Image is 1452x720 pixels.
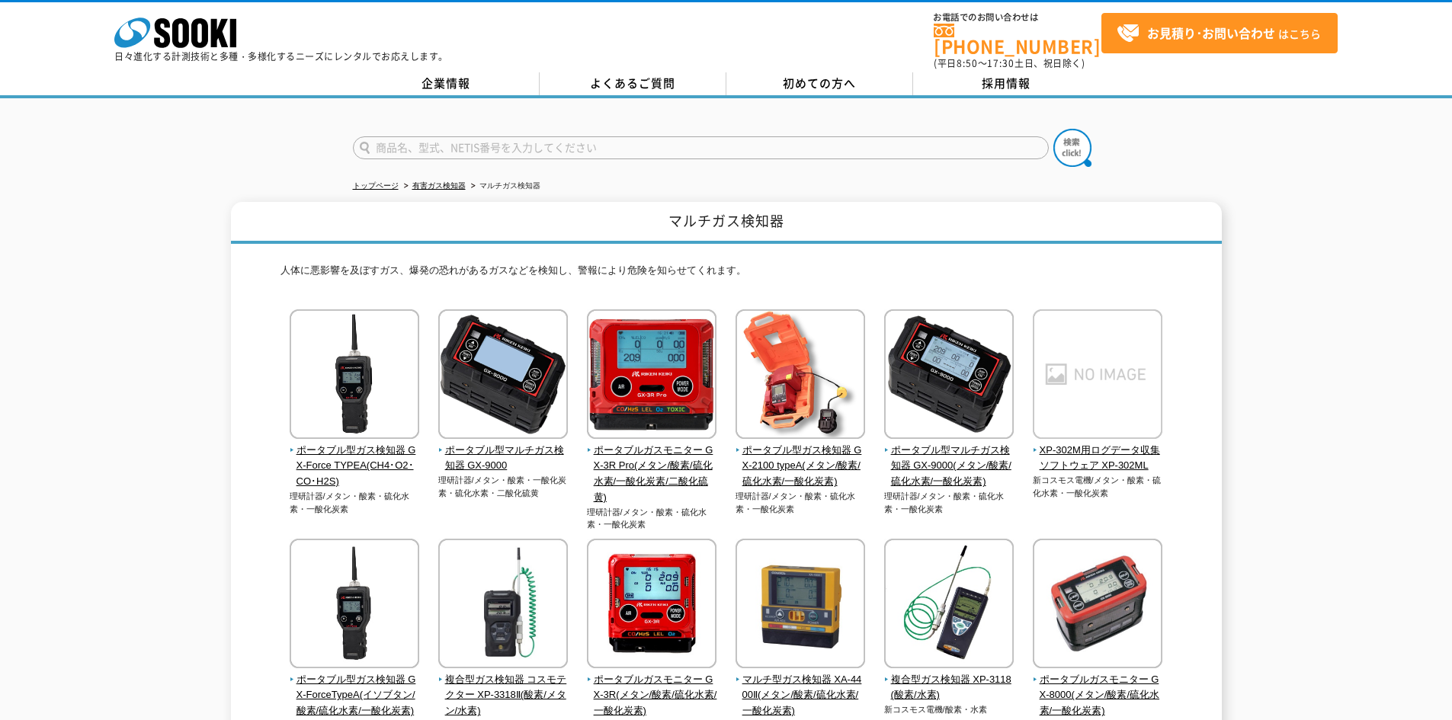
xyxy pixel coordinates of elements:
li: マルチガス検知器 [468,178,540,194]
img: マルチ型ガス検知器 XA-4400Ⅱ(メタン/酸素/硫化水素/一酸化炭素) [736,539,865,672]
img: ポータブル型ガス検知器 GX-2100 typeA(メタン/酸素/硫化水素/一酸化炭素) [736,309,865,443]
p: 新コスモス電機/メタン・酸素・硫化水素・一酸化炭素 [1033,474,1163,499]
span: ポータブルガスモニター GX-3R(メタン/酸素/硫化水素/一酸化炭素) [587,672,717,719]
a: 複合型ガス検知器 コスモテクター XP-3318Ⅱ(酸素/メタン/水素) [438,658,569,719]
p: 理研計器/メタン・酸素・一酸化炭素・硫化水素・二酸化硫黄 [438,474,569,499]
img: ポータブルガスモニター GX-8000(メタン/酸素/硫化水素/一酸化炭素) [1033,539,1162,672]
span: 初めての方へ [783,75,856,91]
a: [PHONE_NUMBER] [934,24,1101,55]
a: トップページ [353,181,399,190]
a: よくあるご質問 [540,72,726,95]
a: マルチ型ガス検知器 XA-4400Ⅱ(メタン/酸素/硫化水素/一酸化炭素) [736,658,866,719]
img: ポータブルガスモニター GX-3R(メタン/酸素/硫化水素/一酸化炭素) [587,539,716,672]
p: 理研計器/メタン・酸素・硫化水素・一酸化炭素 [884,490,1014,515]
a: 初めての方へ [726,72,913,95]
img: ポータブルガスモニター GX-3R Pro(メタン/酸素/硫化水素/一酸化炭素/二酸化硫黄) [587,309,716,443]
img: ポータブル型ガス検知器 GX-Force TYPEA(CH4･O2･CO･H2S) [290,309,419,443]
span: ポータブル型マルチガス検知器 GX-9000(メタン/酸素/硫化水素/一酸化炭素) [884,443,1014,490]
a: ポータブル型ガス検知器 GX-2100 typeA(メタン/酸素/硫化水素/一酸化炭素) [736,428,866,490]
img: ポータブル型ガス検知器 GX-ForceTypeA(イソブタン/酸素/硫化水素/一酸化炭素) [290,539,419,672]
span: XP-302M用ログデータ収集ソフトウェア XP-302ML [1033,443,1163,475]
span: ポータブル型ガス検知器 GX-Force TYPEA(CH4･O2･CO･H2S) [290,443,420,490]
a: 複合型ガス検知器 XP-3118(酸素/水素) [884,658,1014,703]
span: お電話でのお問い合わせは [934,13,1101,22]
p: 理研計器/メタン・酸素・硫化水素・一酸化炭素 [290,490,420,515]
img: ポータブル型マルチガス検知器 GX-9000 [438,309,568,443]
p: 人体に悪影響を及ぼすガス、爆発の恐れがあるガスなどを検知し、警報により危険を知らせてくれます。 [280,263,1172,286]
span: はこちら [1117,22,1321,45]
p: 新コスモス電機/酸素・水素 [884,703,1014,716]
p: 理研計器/メタン・酸素・硫化水素・一酸化炭素 [587,506,717,531]
span: (平日 ～ 土日、祝日除く) [934,56,1085,70]
span: 複合型ガス検知器 XP-3118(酸素/水素) [884,672,1014,704]
a: お見積り･お問い合わせはこちら [1101,13,1338,53]
img: ポータブル型マルチガス検知器 GX-9000(メタン/酸素/硫化水素/一酸化炭素) [884,309,1014,443]
span: ポータブル型マルチガス検知器 GX-9000 [438,443,569,475]
a: ポータブルガスモニター GX-3R Pro(メタン/酸素/硫化水素/一酸化炭素/二酸化硫黄) [587,428,717,506]
a: 企業情報 [353,72,540,95]
input: 商品名、型式、NETIS番号を入力してください [353,136,1049,159]
p: 理研計器/メタン・酸素・硫化水素・一酸化炭素 [736,490,866,515]
img: XP-302M用ログデータ収集ソフトウェア XP-302ML [1033,309,1162,443]
p: 日々進化する計測技術と多種・多様化するニーズにレンタルでお応えします。 [114,52,448,61]
a: ポータブル型ガス検知器 GX-ForceTypeA(イソブタン/酸素/硫化水素/一酸化炭素) [290,658,420,719]
img: 複合型ガス検知器 XP-3118(酸素/水素) [884,539,1014,672]
span: ポータブルガスモニター GX-8000(メタン/酸素/硫化水素/一酸化炭素) [1033,672,1163,719]
span: 17:30 [987,56,1014,70]
span: マルチ型ガス検知器 XA-4400Ⅱ(メタン/酸素/硫化水素/一酸化炭素) [736,672,866,719]
a: ポータブル型マルチガス検知器 GX-9000 [438,428,569,474]
span: 複合型ガス検知器 コスモテクター XP-3318Ⅱ(酸素/メタン/水素) [438,672,569,719]
strong: お見積り･お問い合わせ [1147,24,1275,42]
span: ポータブル型ガス検知器 GX-ForceTypeA(イソブタン/酸素/硫化水素/一酸化炭素) [290,672,420,719]
h1: マルチガス検知器 [231,202,1222,244]
a: ポータブルガスモニター GX-8000(メタン/酸素/硫化水素/一酸化炭素) [1033,658,1163,719]
a: ポータブルガスモニター GX-3R(メタン/酸素/硫化水素/一酸化炭素) [587,658,717,719]
a: XP-302M用ログデータ収集ソフトウェア XP-302ML [1033,428,1163,474]
a: 採用情報 [913,72,1100,95]
span: 8:50 [957,56,978,70]
a: ポータブル型ガス検知器 GX-Force TYPEA(CH4･O2･CO･H2S) [290,428,420,490]
span: ポータブル型ガス検知器 GX-2100 typeA(メタン/酸素/硫化水素/一酸化炭素) [736,443,866,490]
img: 複合型ガス検知器 コスモテクター XP-3318Ⅱ(酸素/メタン/水素) [438,539,568,672]
span: ポータブルガスモニター GX-3R Pro(メタン/酸素/硫化水素/一酸化炭素/二酸化硫黄) [587,443,717,506]
a: 有害ガス検知器 [412,181,466,190]
a: ポータブル型マルチガス検知器 GX-9000(メタン/酸素/硫化水素/一酸化炭素) [884,428,1014,490]
img: btn_search.png [1053,129,1091,167]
